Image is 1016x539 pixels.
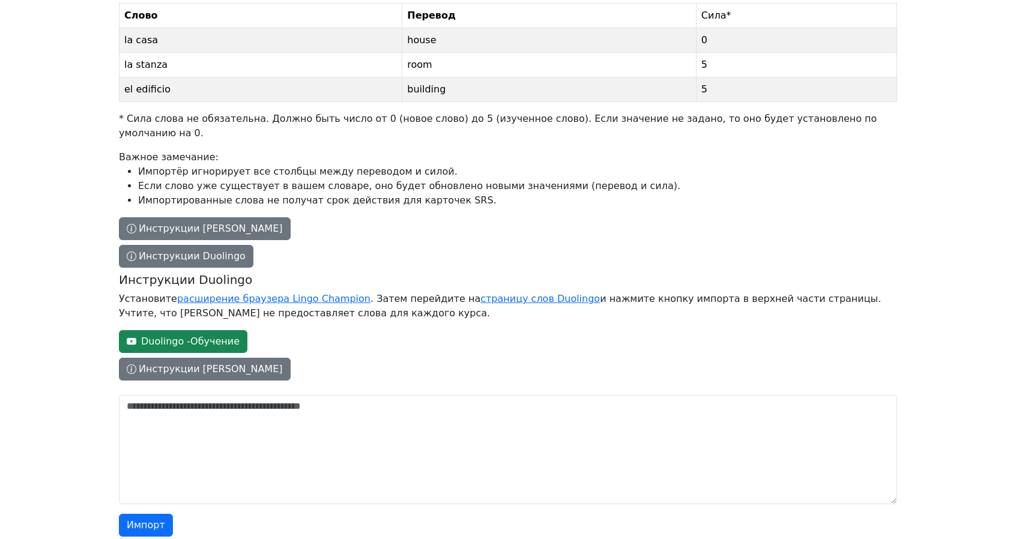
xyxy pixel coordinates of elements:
[119,112,897,140] p: * Сила слова не обязательна. Должно быть число от 0 (новое слово) до 5 (изученное слово). Если зн...
[119,217,291,240] button: Столбцы должны разделяться табуляцией. Самый безопасный способ - скопировать и вставить из Excel ...
[402,4,697,28] th: Перевод
[402,77,697,102] td: building
[119,273,892,287] h5: Инструкции Duolingo
[119,53,402,77] td: la stanza
[119,514,173,537] button: Импорт
[119,4,402,28] th: Слово
[402,28,697,53] td: house
[696,77,897,102] td: 5
[480,293,600,304] a: страницу слов Duolingo
[119,28,402,53] td: la casa
[119,150,897,208] p: Важное замечание:
[402,53,697,77] td: room
[177,293,370,304] a: расширение браузера Lingo Champion
[119,245,253,268] button: Столбцы должны разделяться табуляцией. Самый безопасный способ - скопировать и вставить из Excel ...
[138,179,897,193] li: Если слово уже существует в вашем словаре, оно будет обновлено новыми значениями (перевод и сила).
[119,330,247,353] a: Duolingo -Обучение
[138,193,897,208] li: Импортированные слова не получат срок действия для карточек SRS.
[138,164,897,179] li: Импортёр игнорирует все столбцы между переводом и силой.
[696,53,897,77] td: 5
[701,10,731,21] span: Сила *
[696,28,897,53] td: 0
[119,358,291,381] button: Столбцы должны разделяться табуляцией. Самый безопасный способ - скопировать и вставить из Excel ...
[119,77,402,102] td: el edificio
[119,292,892,321] p: Установите . Затем перейдите на и нажмите кнопку импорта в верхней части страницы. Учтите, что [P...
